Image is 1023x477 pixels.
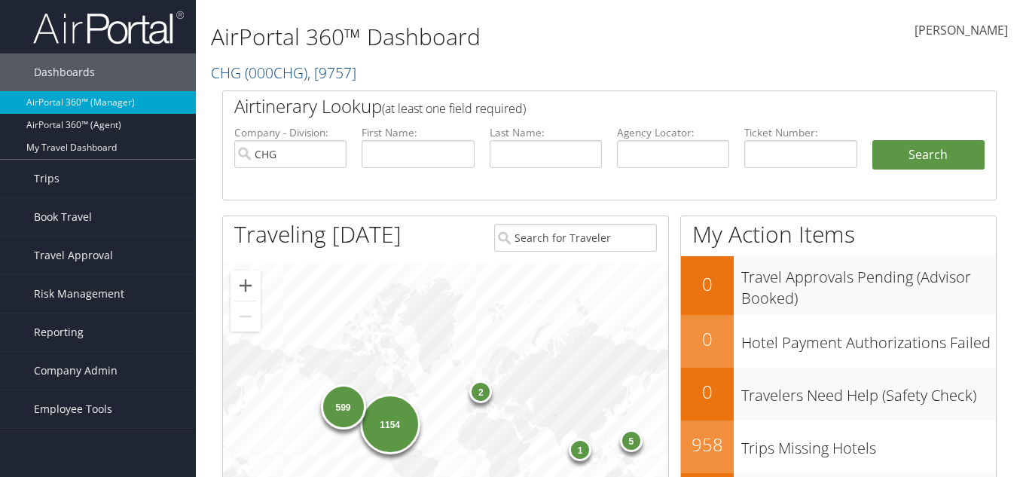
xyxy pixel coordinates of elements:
span: ( 000CHG ) [245,63,307,83]
label: Company - Division: [234,125,347,140]
button: Zoom in [231,271,261,301]
span: Company Admin [34,352,118,390]
div: 1154 [359,394,420,454]
span: Risk Management [34,275,124,313]
h3: Travelers Need Help (Safety Check) [741,378,996,406]
span: Book Travel [34,198,92,236]
a: 0Hotel Payment Authorizations Failed [681,315,996,368]
h3: Hotel Payment Authorizations Failed [741,325,996,353]
span: , [ 9757 ] [307,63,356,83]
span: Reporting [34,313,84,351]
div: 5 [620,429,643,451]
span: Employee Tools [34,390,112,428]
h1: AirPortal 360™ Dashboard [211,21,742,53]
span: [PERSON_NAME] [915,22,1008,38]
h3: Travel Approvals Pending (Advisor Booked) [741,259,996,309]
a: 958Trips Missing Hotels [681,420,996,473]
h1: My Action Items [681,219,996,250]
input: Search for Traveler [494,224,657,252]
div: 599 [320,384,365,430]
span: Dashboards [34,54,95,91]
button: Search [872,140,985,170]
label: Ticket Number: [744,125,857,140]
h2: 0 [681,326,734,352]
h3: Trips Missing Hotels [741,430,996,459]
span: (at least one field required) [382,100,526,117]
a: 0Travel Approvals Pending (Advisor Booked) [681,256,996,314]
h2: 0 [681,379,734,405]
a: CHG [211,63,356,83]
label: Agency Locator: [617,125,729,140]
label: Last Name: [490,125,602,140]
span: Travel Approval [34,237,113,274]
h2: Airtinerary Lookup [234,93,921,119]
button: Zoom out [231,301,261,332]
div: 1 [569,438,591,460]
h1: Traveling [DATE] [234,219,402,250]
a: 0Travelers Need Help (Safety Check) [681,368,996,420]
a: [PERSON_NAME] [915,8,1008,54]
h2: 958 [681,432,734,457]
span: Trips [34,160,60,197]
img: airportal-logo.png [33,10,184,45]
label: First Name: [362,125,474,140]
div: 2 [469,380,492,402]
h2: 0 [681,271,734,297]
